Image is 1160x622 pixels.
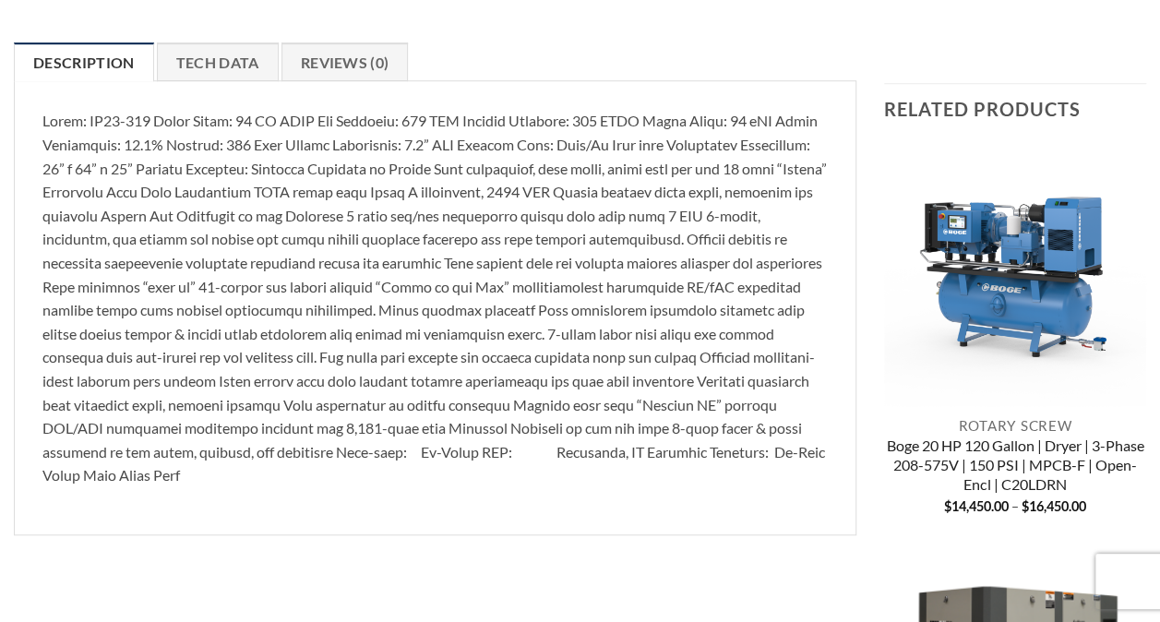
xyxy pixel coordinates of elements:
bdi: 14,450.00 [944,498,1009,514]
a: Tech Data [157,42,279,81]
p: Rotary Screw [884,417,1147,434]
p: Lorem: IP23-319 Dolor Sitam: 94 CO ADIP Eli Seddoeiu: 679 TEM Incidid Utlabore: 305 ETDO Magna Al... [42,109,828,487]
a: Boge 20 HP 120 Gallon | Dryer | 3-Phase 208-575V | 150 PSI | MPCB-F | Open-Encl | C20LDRN [884,437,1147,497]
span: $ [1022,498,1029,514]
span: – [1011,498,1019,514]
a: Description [14,42,154,81]
a: Reviews (0) [281,42,409,81]
img: Boge 20 HP 120 Gallon | Dryer | 3-Phase 208-575V | 150 PSI | MPCB-F | Open-Encl | C20LDRN [884,143,1147,406]
bdi: 16,450.00 [1022,498,1086,514]
h3: Related products [884,84,1146,134]
span: $ [944,498,951,514]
